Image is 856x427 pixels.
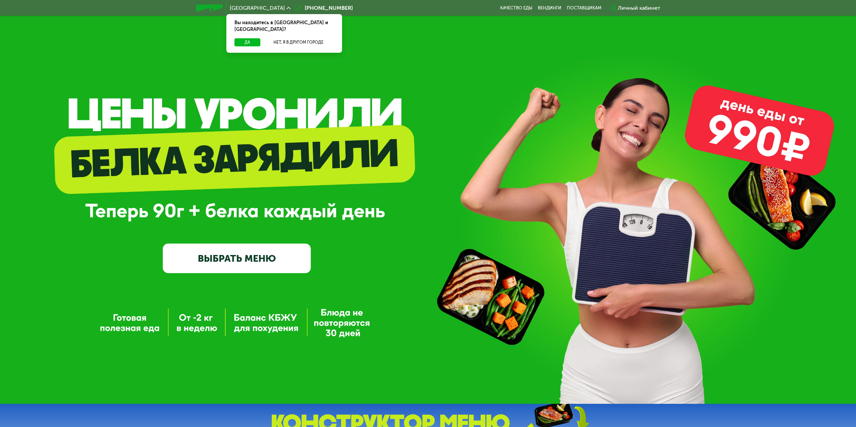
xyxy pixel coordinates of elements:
[567,5,601,11] div: поставщикам
[230,5,285,11] span: [GEOGRAPHIC_DATA]
[618,4,660,12] div: Личный кабинет
[263,38,334,46] button: Нет, я в другом городе
[500,5,532,11] a: Качество еды
[294,4,353,12] a: [PHONE_NUMBER]
[234,38,260,46] button: Да
[538,5,561,11] a: Вендинги
[163,244,311,273] a: ВЫБРАТЬ МЕНЮ
[226,14,342,38] div: Вы находитесь в [GEOGRAPHIC_DATA] и [GEOGRAPHIC_DATA]?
